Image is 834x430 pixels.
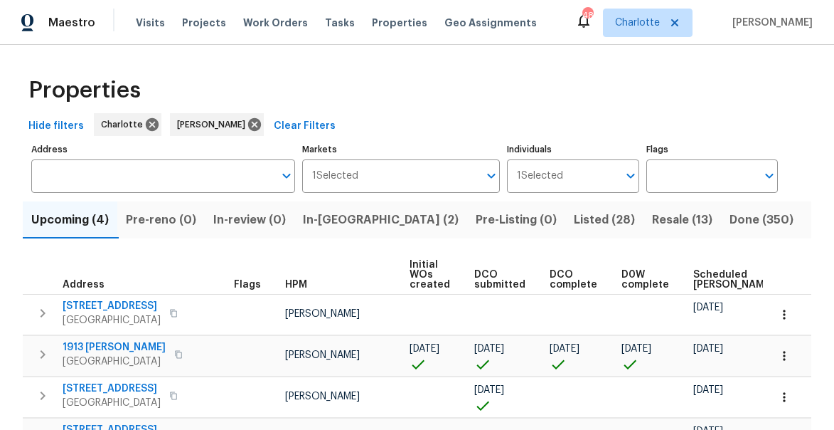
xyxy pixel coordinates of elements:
span: [PERSON_NAME] [727,16,813,30]
span: [STREET_ADDRESS] [63,382,161,396]
span: Flags [234,280,261,290]
button: Open [277,166,296,186]
span: Address [63,280,105,290]
label: Address [31,145,295,154]
span: Visits [136,16,165,30]
span: 1 Selected [517,170,563,182]
span: Properties [372,16,427,30]
span: Charlotte [615,16,660,30]
label: Individuals [507,145,638,154]
span: [PERSON_NAME] [285,309,360,319]
span: In-review (0) [213,210,286,230]
span: Properties [28,83,141,98]
div: [PERSON_NAME] [170,113,264,136]
span: Pre-reno (0) [126,210,196,230]
span: Scheduled [PERSON_NAME] [693,270,774,290]
button: Hide filters [23,113,90,140]
span: 1913 [PERSON_NAME] [63,340,166,355]
button: Open [759,166,779,186]
span: [GEOGRAPHIC_DATA] [63,355,166,369]
span: [STREET_ADDRESS] [63,299,161,313]
span: [PERSON_NAME] [177,117,251,132]
span: Projects [182,16,226,30]
span: Tasks [325,18,355,28]
span: [DATE] [693,344,723,354]
span: Initial WOs created [410,260,450,290]
span: [DATE] [474,385,504,395]
span: DCO submitted [474,270,525,290]
span: [PERSON_NAME] [285,392,360,402]
span: [DATE] [410,344,439,354]
span: HPM [285,280,307,290]
span: Done (350) [729,210,793,230]
span: [GEOGRAPHIC_DATA] [63,313,161,327]
span: Geo Assignments [444,16,537,30]
span: Resale (13) [652,210,712,230]
button: Open [621,166,641,186]
label: Markets [302,145,500,154]
span: 1 Selected [312,170,358,182]
span: Work Orders [243,16,308,30]
span: Hide filters [28,117,84,135]
span: [DATE] [693,385,723,395]
span: Clear Filters [274,117,336,135]
span: [DATE] [693,303,723,313]
span: Pre-Listing (0) [476,210,557,230]
span: [DATE] [474,344,504,354]
span: [DATE] [621,344,651,354]
div: 48 [582,9,592,23]
div: Charlotte [94,113,161,136]
button: Open [481,166,501,186]
button: Clear Filters [268,113,341,140]
span: [GEOGRAPHIC_DATA] [63,396,161,410]
span: D0W complete [621,270,669,290]
label: Flags [646,145,778,154]
span: DCO complete [550,270,597,290]
span: [PERSON_NAME] [285,350,360,360]
span: [DATE] [550,344,579,354]
span: Maestro [48,16,95,30]
span: Upcoming (4) [31,210,109,230]
span: Listed (28) [574,210,635,230]
span: In-[GEOGRAPHIC_DATA] (2) [303,210,459,230]
span: Charlotte [101,117,149,132]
